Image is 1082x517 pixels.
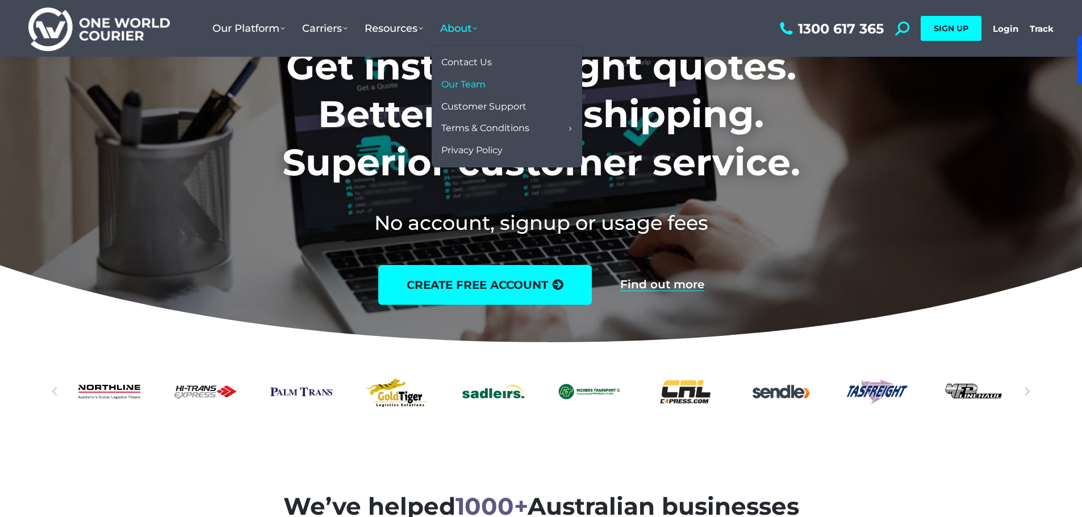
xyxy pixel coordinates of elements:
[993,23,1018,34] a: Login
[432,11,486,46] a: About
[846,372,908,411] a: Tas Freight logo a one world courier partner in freight solutions
[440,22,477,35] span: About
[174,372,236,411] div: 12 / 25
[558,372,620,411] a: Richers-Transport-logo2
[441,101,527,113] span: Customer Support
[777,22,884,36] a: 1300 617 365
[28,6,170,52] img: One World Courier
[174,372,236,411] a: Hi-Trans_logo
[934,23,968,33] span: SIGN UP
[441,57,492,69] span: Contact Us
[750,372,812,411] div: 18 / 25
[654,372,716,411] div: 17 / 25
[356,11,432,46] a: Resources
[1030,23,1054,34] a: Track
[204,11,294,46] a: Our Platform
[366,372,428,411] div: 14 / 25
[942,372,1004,411] a: MFD Linehaul transport logo
[78,372,140,411] a: Northline logo
[942,372,1004,411] div: 20 / 25
[437,96,576,118] a: Customer Support
[270,372,332,411] a: Palm-Trans-logo_x2-1
[378,265,592,305] a: create free account
[437,74,576,96] a: Our Team
[270,372,332,411] div: 13 / 25
[558,372,620,411] div: 16 / 25
[365,22,423,35] span: Resources
[366,372,428,411] a: gb
[921,16,981,41] a: SIGN UP
[437,52,576,74] a: Contact Us
[846,372,908,411] div: 19 / 25
[294,11,356,46] a: Carriers
[750,372,812,411] a: Sendle logo
[462,372,524,411] div: 15 / 25
[437,117,576,140] a: Terms & Conditions
[654,372,716,411] a: CRL Express Logo
[437,140,576,162] a: Privacy Policy
[186,209,896,237] h2: No account, signup or usage fees
[78,372,140,411] div: 11 / 25
[212,22,285,35] span: Our Platform
[620,279,704,291] a: Find out more
[462,372,524,411] a: Sadleirs_logo_green
[441,123,529,134] span: Terms & Conditions
[441,79,486,91] span: Our Team
[78,372,1004,411] div: Slides
[441,145,503,157] span: Privacy Policy
[302,22,348,35] span: Carriers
